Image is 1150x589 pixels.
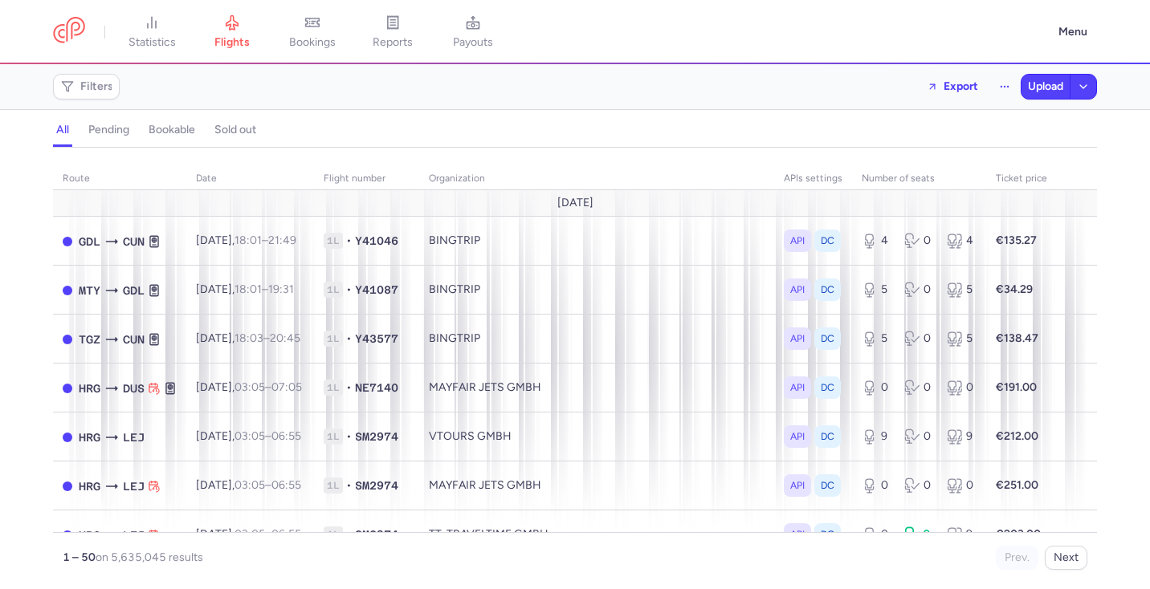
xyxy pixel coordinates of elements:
[916,74,989,100] button: Export
[234,380,265,394] time: 03:05
[196,478,301,492] span: [DATE],
[862,233,891,249] div: 4
[904,233,934,249] div: 0
[234,331,300,345] span: –
[234,478,265,492] time: 03:05
[821,282,834,298] span: DC
[79,282,100,299] span: MTY
[79,477,100,495] span: HRG
[234,234,262,247] time: 18:01
[996,478,1038,492] strong: €251.00
[88,123,129,137] h4: pending
[346,526,352,542] span: •
[419,510,774,559] td: TT-TRAVELTIME GMBH
[234,478,301,492] span: –
[346,429,352,445] span: •
[821,233,834,249] span: DC
[862,429,891,445] div: 9
[123,233,145,250] span: CUN
[862,282,891,298] div: 5
[355,526,398,542] span: SM2974
[324,282,343,298] span: 1L
[79,233,100,250] span: GDL
[123,380,145,397] span: DUS
[821,380,834,396] span: DC
[419,266,774,315] td: BINGTRIP
[947,331,977,347] div: 5
[453,35,493,50] span: payouts
[774,167,852,191] th: APIs settings
[96,550,203,564] span: on 5,635,045 results
[419,315,774,364] td: BINGTRIP
[947,380,977,396] div: 0
[346,282,352,298] span: •
[234,282,262,296] time: 18:01
[821,526,834,542] span: DC
[996,282,1033,296] strong: €34.29
[862,526,891,542] div: 0
[790,526,805,542] span: API
[268,282,294,296] time: 19:31
[821,331,834,347] span: DC
[271,478,301,492] time: 06:55
[196,429,301,443] span: [DATE],
[355,233,398,249] span: Y41046
[419,364,774,412] td: MAYFAIR JETS GMBH
[324,331,343,347] span: 1L
[862,331,891,347] div: 5
[63,550,96,564] strong: 1 – 50
[214,35,250,50] span: flights
[790,477,805,494] span: API
[123,526,145,544] span: LEJ
[268,234,296,247] time: 21:49
[373,35,413,50] span: reports
[821,429,834,445] span: DC
[289,35,336,50] span: bookings
[419,217,774,266] td: BINGTRIP
[852,167,986,191] th: number of seats
[1022,75,1070,99] button: Upload
[419,412,774,461] td: VTOURS GMBH
[947,526,977,542] div: 9
[314,167,419,191] th: Flight number
[862,477,891,494] div: 0
[557,197,593,209] span: [DATE]
[790,429,805,445] span: API
[355,380,398,396] span: NE7140
[53,17,85,47] a: CitizenPlane red outlined logo
[196,380,302,394] span: [DATE],
[433,14,513,50] a: payouts
[234,234,296,247] span: –
[324,380,343,396] span: 1L
[419,167,774,191] th: organization
[234,282,294,296] span: –
[192,14,272,50] a: flights
[944,80,978,92] span: Export
[904,526,934,542] div: 9
[196,331,300,345] span: [DATE],
[324,233,343,249] span: 1L
[947,429,977,445] div: 9
[355,477,398,494] span: SM2974
[149,123,195,137] h4: bookable
[271,527,301,541] time: 06:55
[790,282,805,298] span: API
[123,429,145,446] span: LEJ
[56,123,69,137] h4: all
[80,80,113,93] span: Filters
[234,380,302,394] span: –
[1049,17,1097,47] button: Menu
[346,380,352,396] span: •
[862,380,891,396] div: 0
[271,429,301,443] time: 06:55
[214,123,256,137] h4: sold out
[234,331,263,345] time: 18:03
[904,380,934,396] div: 0
[947,233,977,249] div: 4
[234,429,301,443] span: –
[996,527,1041,541] strong: €203.00
[234,527,265,541] time: 03:05
[196,282,294,296] span: [DATE],
[234,429,265,443] time: 03:05
[996,331,1038,345] strong: €138.47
